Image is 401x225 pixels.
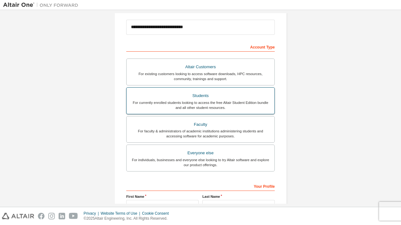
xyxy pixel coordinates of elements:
div: Privacy [84,211,101,216]
img: Altair One [3,2,81,8]
div: Students [130,91,271,100]
div: For individuals, businesses and everyone else looking to try Altair software and explore our prod... [130,157,271,167]
div: Altair Customers [130,63,271,71]
div: Your Profile [126,181,275,191]
div: Website Terms of Use [101,211,142,216]
p: © 2025 Altair Engineering, Inc. All Rights Reserved. [84,216,173,221]
label: First Name [126,194,199,199]
div: For existing customers looking to access software downloads, HPC resources, community, trainings ... [130,71,271,81]
div: Account Type [126,42,275,52]
div: Everyone else [130,149,271,157]
img: youtube.svg [69,213,78,219]
div: For faculty & administrators of academic institutions administering students and accessing softwa... [130,129,271,139]
img: instagram.svg [48,213,55,219]
div: Faculty [130,120,271,129]
img: linkedin.svg [59,213,65,219]
div: Cookie Consent [142,211,172,216]
img: altair_logo.svg [2,213,34,219]
img: facebook.svg [38,213,44,219]
div: For currently enrolled students looking to access the free Altair Student Edition bundle and all ... [130,100,271,110]
label: Last Name [202,194,275,199]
